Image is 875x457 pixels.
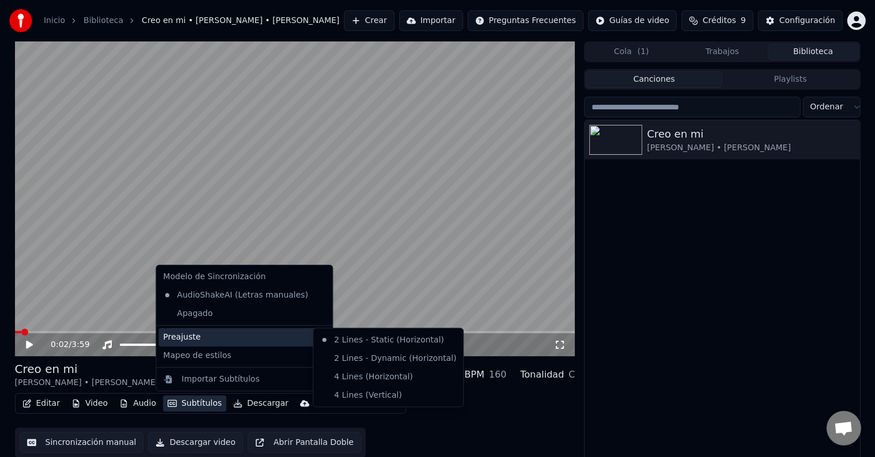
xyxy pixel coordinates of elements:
span: 3:59 [71,339,89,351]
button: Guías de video [588,10,677,31]
button: Preguntas Frecuentes [468,10,584,31]
nav: breadcrumb [44,15,339,26]
div: Creo en mi [15,361,159,377]
div: Creo en mi [647,126,855,142]
div: 2 Lines - Dynamic (Horizontal) [316,349,461,368]
div: 4 Lines (Vertical) [316,386,461,405]
button: Descargar [229,395,293,412]
div: C [569,368,575,382]
span: Creo en mi • [PERSON_NAME] • [PERSON_NAME] [142,15,339,26]
div: Modelo de Sincronización [158,268,330,286]
span: 9 [741,15,746,26]
button: Crear [344,10,395,31]
div: / [51,339,78,351]
a: Biblioteca [84,15,123,26]
span: ( 1 ) [638,46,649,58]
button: Importar [399,10,463,31]
div: 160 [489,368,507,382]
div: Importar Subtítulos [181,374,259,385]
div: [PERSON_NAME] • [PERSON_NAME] [15,377,159,389]
button: Canciones [586,71,722,88]
div: Tonalidad [520,368,564,382]
a: Inicio [44,15,65,26]
button: Editar [18,395,65,412]
span: Ordenar [810,101,843,113]
button: Configuración [758,10,843,31]
div: [PERSON_NAME] • [PERSON_NAME] [647,142,855,154]
button: Audio [115,395,161,412]
button: Sincronización manual [20,432,144,453]
button: Biblioteca [768,44,859,60]
div: 2 Lines - Static (Horizontal) [316,331,461,349]
div: Configuración [779,15,835,26]
span: Créditos [703,15,736,26]
div: Preajuste [158,328,330,346]
button: Playlists [722,71,859,88]
button: Créditos9 [681,10,753,31]
div: Mapeo de estilos [158,346,330,365]
button: Abrir Pantalla Doble [248,432,361,453]
button: Descargar video [148,432,243,453]
span: 0:02 [51,339,69,351]
div: AudioShakeAI (Letras manuales) [158,286,313,304]
button: Trabajos [677,44,768,60]
div: Apagado [158,304,330,323]
div: 4 Lines (Horizontal) [316,368,461,386]
img: youka [9,9,32,32]
a: Chat abierto [827,411,861,445]
button: Cola [586,44,677,60]
div: BPM [464,368,484,382]
button: Video [67,395,112,412]
button: Subtítulos [163,395,226,412]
